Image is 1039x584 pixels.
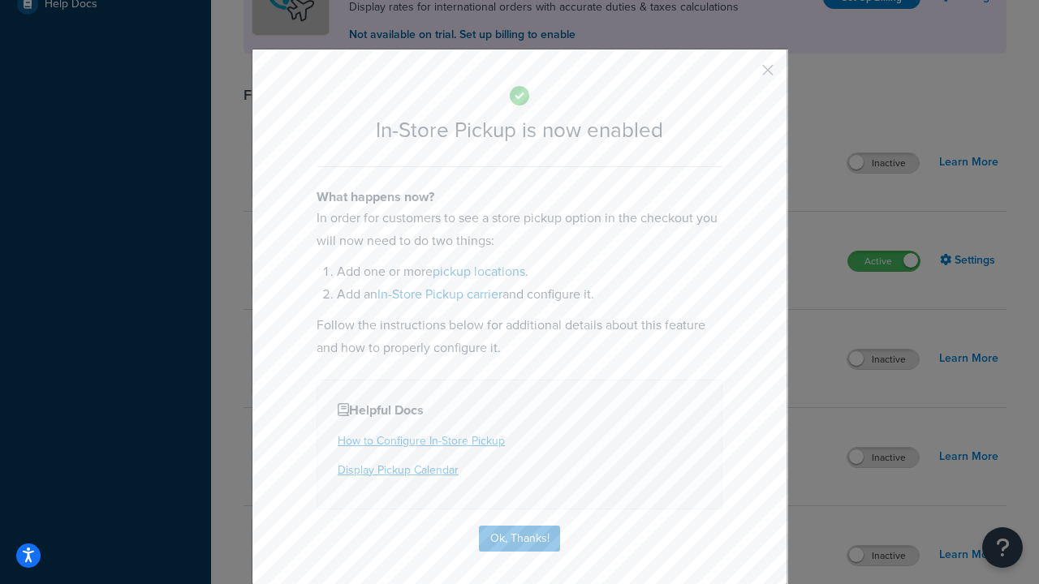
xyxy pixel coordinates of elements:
[317,118,722,142] h2: In-Store Pickup is now enabled
[377,285,502,303] a: In-Store Pickup carrier
[338,432,505,449] a: How to Configure In-Store Pickup
[479,526,560,552] button: Ok, Thanks!
[337,283,722,306] li: Add an and configure it.
[337,260,722,283] li: Add one or more .
[338,462,459,479] a: Display Pickup Calendar
[433,262,525,281] a: pickup locations
[338,401,701,420] h4: Helpful Docs
[317,207,722,252] p: In order for customers to see a store pickup option in the checkout you will now need to do two t...
[317,187,722,207] h4: What happens now?
[317,314,722,359] p: Follow the instructions below for additional details about this feature and how to properly confi...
